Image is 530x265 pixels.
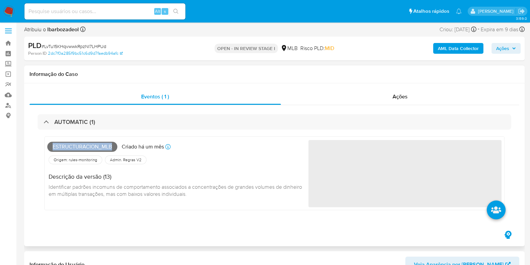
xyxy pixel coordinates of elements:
[47,142,117,152] span: Estructuracion_mlb
[49,183,303,198] span: Identificar padrões incomuns de comportamento associados a concentrações de grandes volumes de di...
[38,114,511,130] div: AUTOMATIC (1)
[325,44,334,52] span: MID
[24,26,79,33] span: Atribuiu o
[155,8,160,14] span: Alt
[281,45,298,52] div: MLB
[28,50,47,56] b: Person ID
[433,43,483,54] button: AML Data Collector
[30,71,519,78] h1: Informação do Caso
[215,44,278,53] p: OPEN - IN REVIEW STAGE I
[496,43,509,54] span: Ações
[393,93,408,100] span: Ações
[413,8,449,15] span: Atalhos rápidos
[48,50,123,56] a: 2dc7f0a285f9bc51c6d9d7faedb94afc
[141,93,169,100] span: Eventos ( 1 )
[300,45,334,52] span: Risco PLD:
[42,43,106,50] span: # LvTu15KHqvwwkRpzNl7LHPUd
[491,43,521,54] button: Ações
[53,157,98,163] span: Origem: rules-monitoring
[438,43,479,54] b: AML Data Collector
[46,26,79,33] b: lbarbozadeol
[28,40,42,51] b: PLD
[24,7,185,16] input: Pesquise usuários ou casos...
[164,8,166,14] span: s
[109,157,142,163] span: Admin. Regras V2
[478,25,479,34] span: -
[518,8,525,15] a: Sair
[456,8,462,14] a: Notificações
[169,7,183,16] button: search-icon
[49,173,303,180] h4: Descrição da versão (13)
[122,143,164,150] p: Criado há um mês
[481,26,518,33] span: Expira em 9 dias
[478,8,516,14] p: lucas.barboza@mercadolivre.com
[439,25,476,34] div: Criou: [DATE]
[54,118,95,126] h3: AUTOMATIC (1)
